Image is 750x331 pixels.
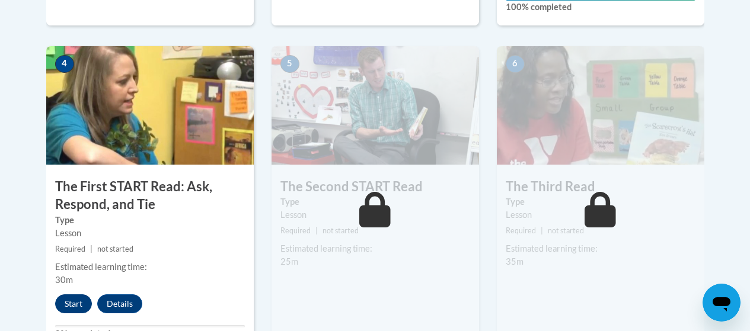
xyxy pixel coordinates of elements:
span: 5 [280,55,299,73]
h3: The Third Read [497,178,704,196]
span: 25m [280,256,298,266]
img: Course Image [46,46,254,165]
span: 4 [55,55,74,73]
span: | [315,226,318,235]
span: Required [506,226,536,235]
span: not started [548,226,584,235]
label: 100% completed [506,1,695,14]
div: Lesson [55,227,245,240]
img: Course Image [272,46,479,165]
span: 6 [506,55,525,73]
span: | [90,245,92,253]
span: Required [55,245,85,253]
button: Details [97,294,142,313]
div: Estimated learning time: [280,242,470,255]
span: not started [323,226,359,235]
div: Lesson [280,208,470,221]
span: not started [97,245,133,253]
h3: The First START Read: Ask, Respond, and Tie [46,178,254,214]
span: | [541,226,543,235]
h3: The Second START Read [272,178,479,196]
button: Start [55,294,92,313]
span: Required [280,226,311,235]
label: Type [55,214,245,227]
span: 35m [506,256,524,266]
label: Type [280,195,470,208]
div: Estimated learning time: [55,261,245,274]
div: Lesson [506,208,695,221]
iframe: Button to launch messaging window [703,284,741,322]
span: 30m [55,275,73,285]
img: Course Image [497,46,704,165]
label: Type [506,195,695,208]
div: Estimated learning time: [506,242,695,255]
